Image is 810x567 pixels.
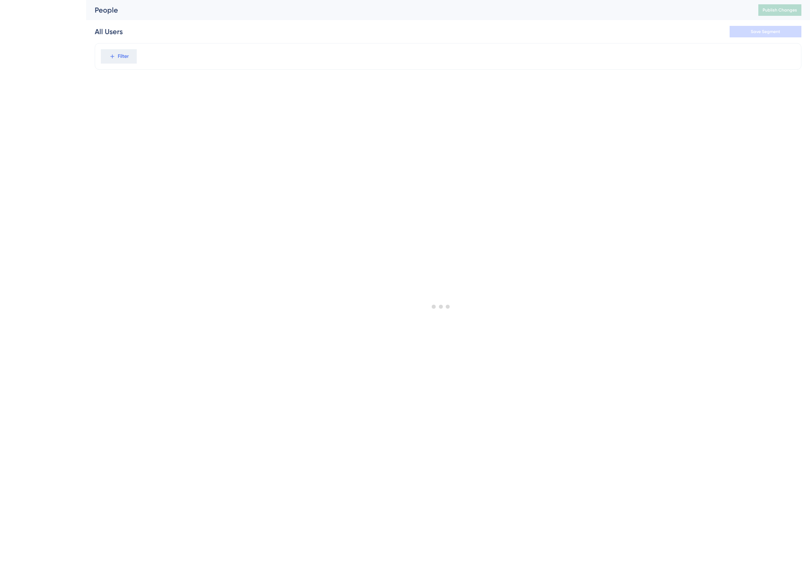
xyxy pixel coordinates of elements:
button: Save Segment [730,26,801,37]
span: Publish Changes [763,7,797,13]
span: Save Segment [751,29,780,34]
button: Publish Changes [758,4,801,16]
div: People [95,5,740,15]
div: All Users [95,27,123,37]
